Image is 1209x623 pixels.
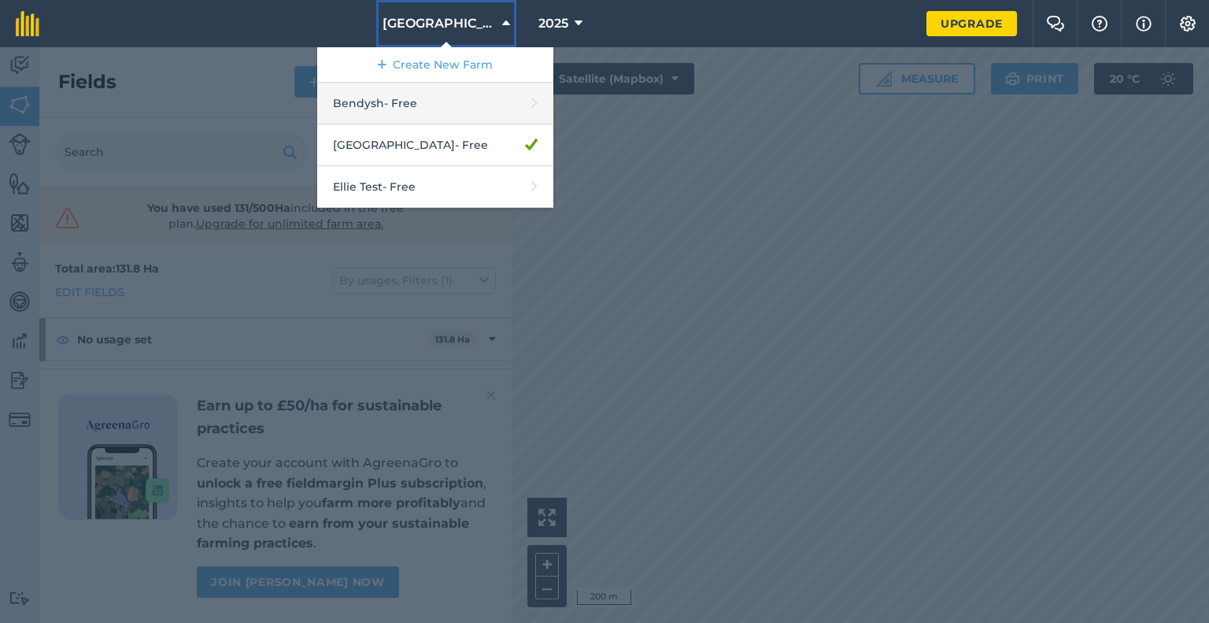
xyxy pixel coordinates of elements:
img: A question mark icon [1090,16,1109,32]
a: Upgrade [926,11,1017,36]
img: A cog icon [1178,16,1197,32]
img: Two speech bubbles overlapping with the left bubble in the forefront [1046,16,1065,32]
span: [GEOGRAPHIC_DATA] [383,14,496,33]
span: 2025 [538,14,568,33]
img: svg+xml;base64,PHN2ZyB4bWxucz0iaHR0cDovL3d3dy53My5vcmcvMjAwMC9zdmciIHdpZHRoPSIxNyIgaGVpZ2h0PSIxNy... [1136,14,1152,33]
img: fieldmargin Logo [16,11,39,36]
a: Bendysh- Free [317,83,553,124]
a: [GEOGRAPHIC_DATA]- Free [317,124,553,166]
a: Create New Farm [317,47,553,83]
a: Ellie Test- Free [317,166,553,208]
